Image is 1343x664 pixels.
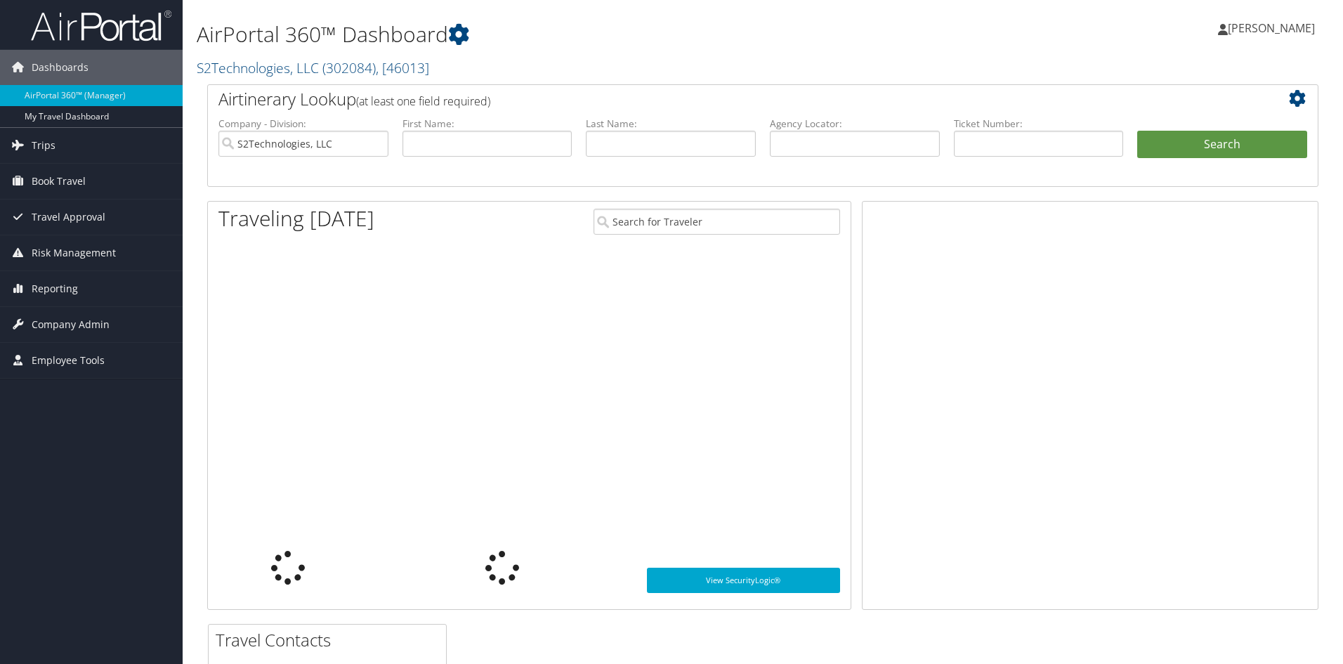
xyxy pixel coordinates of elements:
[954,117,1124,131] label: Ticket Number:
[32,164,86,199] span: Book Travel
[402,117,572,131] label: First Name:
[197,20,952,49] h1: AirPortal 360™ Dashboard
[32,50,89,85] span: Dashboards
[647,568,840,593] a: View SecurityLogic®
[322,58,376,77] span: ( 302084 )
[1137,131,1307,159] button: Search
[218,117,388,131] label: Company - Division:
[32,271,78,306] span: Reporting
[218,204,374,233] h1: Traveling [DATE]
[32,128,55,163] span: Trips
[32,343,105,378] span: Employee Tools
[197,58,429,77] a: S2Technologies, LLC
[216,628,446,652] h2: Travel Contacts
[356,93,490,109] span: (at least one field required)
[770,117,940,131] label: Agency Locator:
[218,87,1214,111] h2: Airtinerary Lookup
[32,200,105,235] span: Travel Approval
[1218,7,1329,49] a: [PERSON_NAME]
[594,209,840,235] input: Search for Traveler
[32,307,110,342] span: Company Admin
[586,117,756,131] label: Last Name:
[376,58,429,77] span: , [ 46013 ]
[32,235,116,271] span: Risk Management
[31,9,171,42] img: airportal-logo.png
[1228,20,1315,36] span: [PERSON_NAME]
